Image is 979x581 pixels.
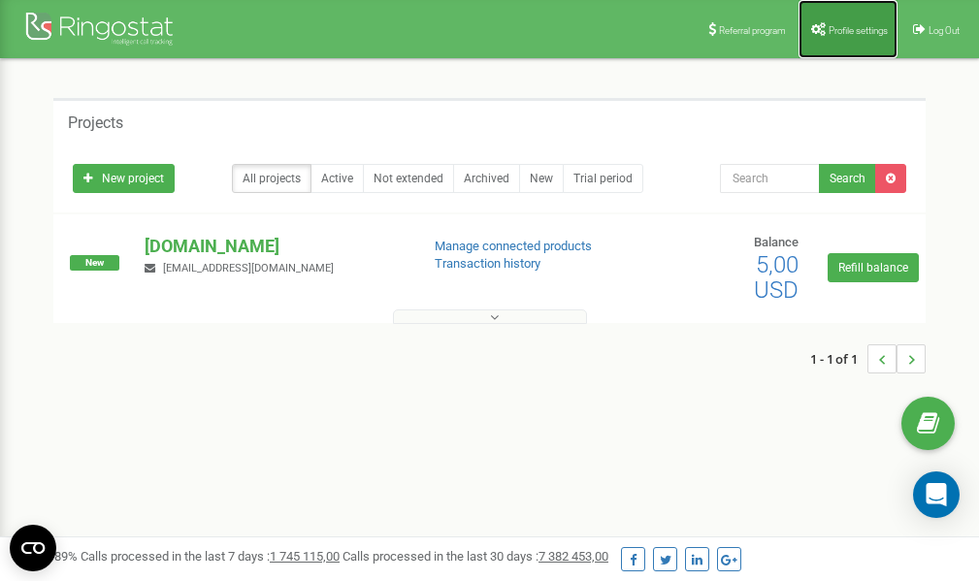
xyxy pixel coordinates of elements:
[828,253,919,282] a: Refill balance
[819,164,876,193] button: Search
[720,164,820,193] input: Search
[68,114,123,132] h5: Projects
[435,239,592,253] a: Manage connected products
[270,549,340,564] u: 1 745 115,00
[81,549,340,564] span: Calls processed in the last 7 days :
[10,525,56,571] button: Open CMP widget
[73,164,175,193] a: New project
[913,471,960,518] div: Open Intercom Messenger
[453,164,520,193] a: Archived
[310,164,364,193] a: Active
[232,164,311,193] a: All projects
[754,251,799,304] span: 5,00 USD
[70,255,119,271] span: New
[563,164,643,193] a: Trial period
[145,234,403,259] p: [DOMAIN_NAME]
[363,164,454,193] a: Not extended
[810,325,926,393] nav: ...
[929,25,960,36] span: Log Out
[719,25,786,36] span: Referral program
[343,549,608,564] span: Calls processed in the last 30 days :
[810,344,867,373] span: 1 - 1 of 1
[519,164,564,193] a: New
[829,25,888,36] span: Profile settings
[435,256,540,271] a: Transaction history
[754,235,799,249] span: Balance
[538,549,608,564] u: 7 382 453,00
[163,262,334,274] span: [EMAIL_ADDRESS][DOMAIN_NAME]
